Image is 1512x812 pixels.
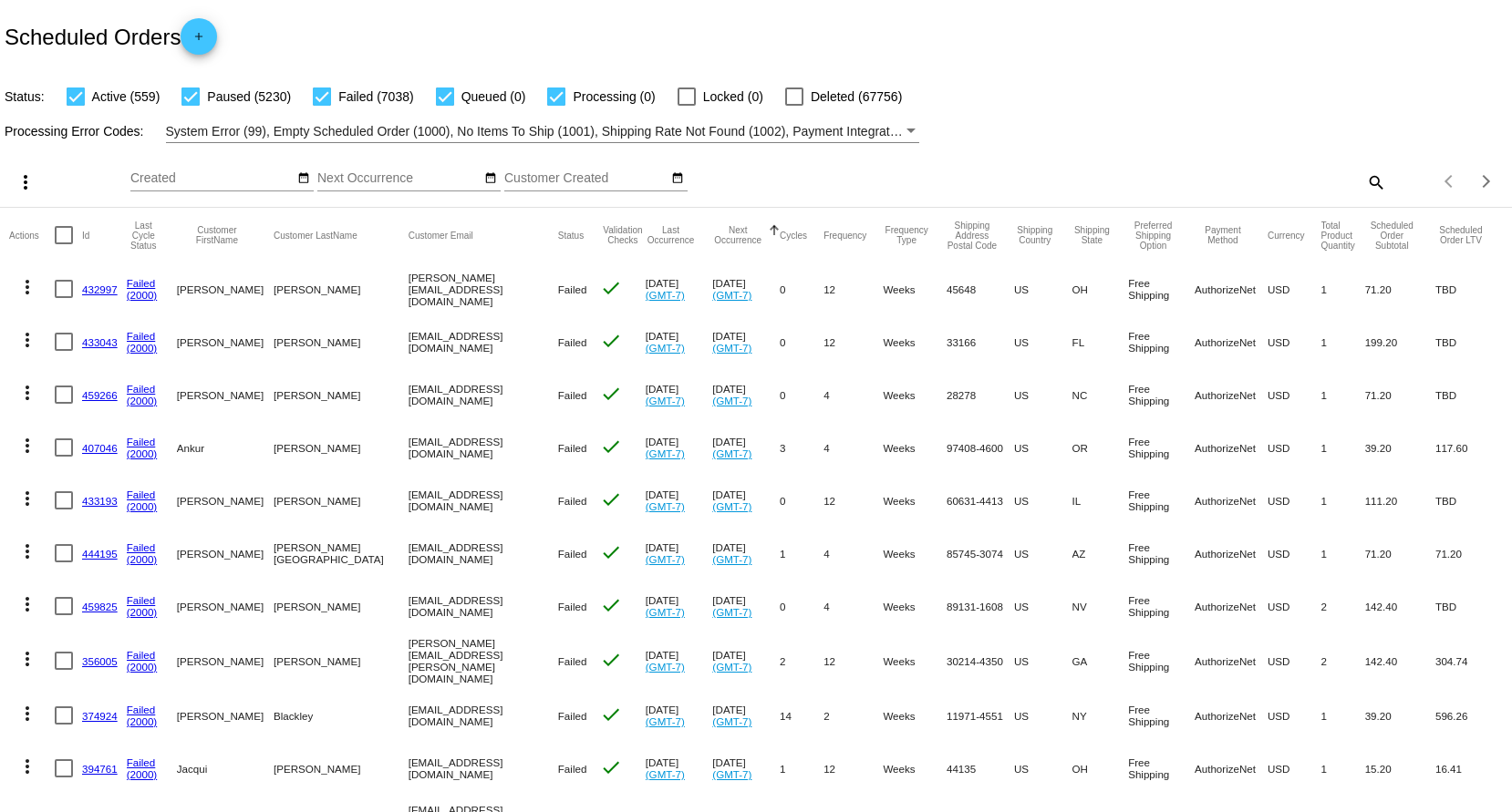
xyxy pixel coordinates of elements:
a: 432997 [82,283,118,295]
mat-cell: [DATE] [646,632,713,689]
mat-cell: [EMAIL_ADDRESS][DOMAIN_NAME] [409,368,558,421]
mat-icon: more_vert [16,382,38,404]
mat-cell: AuthorizeNet [1195,632,1268,689]
mat-cell: TBD [1435,262,1503,315]
mat-cell: 15.20 [1365,742,1435,795]
mat-cell: 2 [780,632,823,689]
mat-cell: AuthorizeNet [1195,421,1268,474]
a: (GMT-7) [646,606,685,618]
mat-cell: 71.20 [1435,527,1503,580]
mat-cell: AuthorizeNet [1195,580,1268,632]
mat-cell: NV [1072,580,1129,632]
mat-select: Filter by Processing Error Codes [166,120,920,143]
a: (GMT-7) [712,447,751,459]
mat-cell: [DATE] [712,368,780,421]
mat-cell: US [1014,742,1072,795]
mat-cell: Jacqui [177,742,274,795]
mat-cell: [PERSON_NAME] [177,580,274,632]
mat-cell: TBD [1435,315,1503,368]
mat-cell: US [1014,632,1072,689]
mat-cell: 12 [823,315,883,368]
a: (GMT-7) [646,342,685,354]
mat-icon: more_vert [16,648,38,670]
a: (GMT-7) [712,661,751,673]
a: (2000) [127,606,158,618]
mat-cell: USD [1268,315,1321,368]
mat-cell: Blackley [274,689,409,742]
span: Paused (5230) [207,86,291,108]
mat-cell: 0 [780,262,823,315]
mat-cell: [DATE] [646,315,713,368]
mat-cell: Weeks [883,632,947,689]
a: (2000) [127,715,158,727]
mat-cell: US [1014,368,1072,421]
span: Failed [558,548,587,560]
mat-icon: more_vert [16,755,38,777]
button: Change sorting for Frequency [823,230,866,241]
a: (GMT-7) [646,715,685,727]
mat-cell: AuthorizeNet [1195,368,1268,421]
input: Customer Created [504,171,668,186]
mat-icon: search [1364,168,1386,196]
mat-icon: check [600,330,622,352]
mat-cell: 142.40 [1365,632,1435,689]
button: Change sorting for CustomerLastName [274,230,357,241]
mat-cell: AuthorizeNet [1195,689,1268,742]
span: Processing (0) [573,86,655,108]
button: Change sorting for Cycles [780,230,807,241]
h2: Scheduled Orders [5,18,217,55]
a: 394761 [82,763,118,775]
mat-cell: 28278 [947,368,1014,421]
mat-cell: 111.20 [1365,474,1435,527]
mat-cell: [DATE] [712,527,780,580]
button: Change sorting for FrequencyType [883,225,930,245]
button: Change sorting for LastOccurrenceUtc [646,225,697,245]
mat-icon: more_vert [15,171,36,193]
mat-icon: date_range [671,171,684,186]
mat-cell: [DATE] [712,474,780,527]
a: (GMT-7) [712,342,751,354]
mat-cell: Weeks [883,315,947,368]
mat-cell: [PERSON_NAME] [274,632,409,689]
mat-cell: 199.20 [1365,315,1435,368]
mat-cell: [DATE] [712,632,780,689]
mat-cell: [DATE] [712,421,780,474]
mat-cell: TBD [1435,368,1503,421]
mat-cell: Free Shipping [1128,474,1195,527]
mat-cell: 14 [780,689,823,742]
button: Change sorting for CustomerFirstName [177,225,257,245]
mat-cell: [EMAIL_ADDRESS][DOMAIN_NAME] [409,474,558,527]
mat-header-cell: Validation Checks [600,208,646,262]
mat-icon: check [600,277,622,299]
span: Failed [558,710,587,722]
mat-cell: Weeks [883,421,947,474]
mat-cell: OH [1072,262,1129,315]
mat-icon: check [600,383,622,405]
mat-cell: [EMAIL_ADDRESS][DOMAIN_NAME] [409,689,558,742]
span: Failed [558,389,587,401]
a: Failed [127,756,156,768]
button: Change sorting for ShippingCountry [1014,225,1056,245]
span: Failed [558,442,587,454]
a: Failed [127,594,156,606]
mat-cell: 0 [780,315,823,368]
mat-icon: more_vert [16,435,38,457]
a: (GMT-7) [646,447,685,459]
input: Created [130,171,295,186]
mat-cell: [PERSON_NAME] [177,474,274,527]
mat-cell: USD [1268,632,1321,689]
mat-cell: 1 [1321,421,1365,474]
mat-cell: [PERSON_NAME] [274,742,409,795]
mat-cell: 1 [1321,742,1365,795]
input: Next Occurrence [317,171,482,186]
mat-cell: US [1014,580,1072,632]
mat-cell: USD [1268,742,1321,795]
mat-cell: [EMAIL_ADDRESS][DOMAIN_NAME] [409,742,558,795]
mat-cell: [EMAIL_ADDRESS][DOMAIN_NAME] [409,421,558,474]
mat-cell: USD [1268,474,1321,527]
mat-cell: 2 [823,689,883,742]
mat-cell: [PERSON_NAME] [274,368,409,421]
mat-cell: [EMAIL_ADDRESS][DOMAIN_NAME] [409,527,558,580]
mat-cell: 45648 [947,262,1014,315]
mat-cell: 60631-4413 [947,474,1014,527]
